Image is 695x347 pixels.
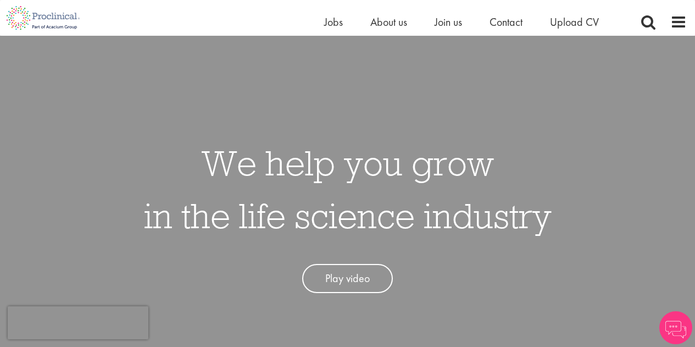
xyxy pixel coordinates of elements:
a: Contact [490,15,522,29]
a: Upload CV [550,15,599,29]
a: Jobs [324,15,343,29]
a: Play video [302,264,393,293]
img: Chatbot [659,311,692,344]
a: Join us [435,15,462,29]
a: About us [370,15,407,29]
h1: We help you grow in the life science industry [144,136,552,242]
